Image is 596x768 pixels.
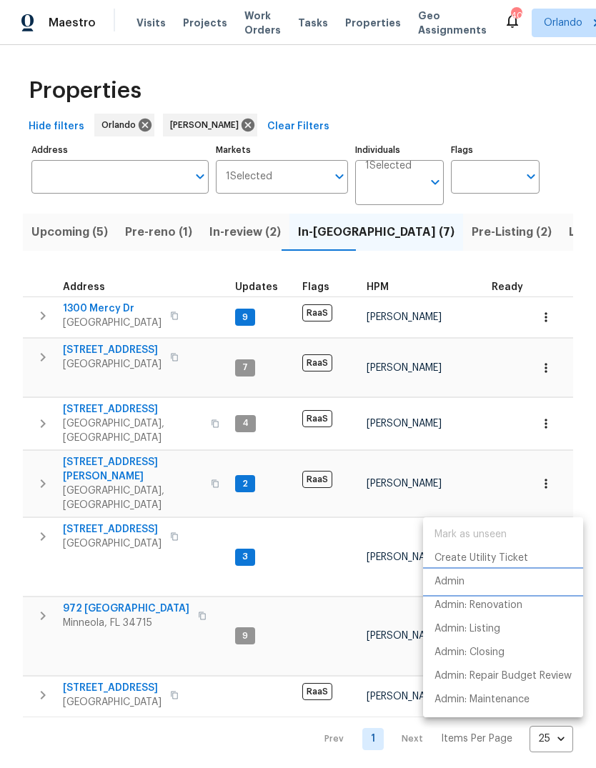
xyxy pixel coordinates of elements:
p: Create Utility Ticket [434,551,528,566]
p: Admin: Renovation [434,598,522,613]
p: Admin: Listing [434,622,500,637]
p: Admin [434,574,465,589]
p: Admin: Repair Budget Review [434,669,572,684]
p: Admin: Maintenance [434,692,530,707]
p: Admin: Closing [434,645,505,660]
